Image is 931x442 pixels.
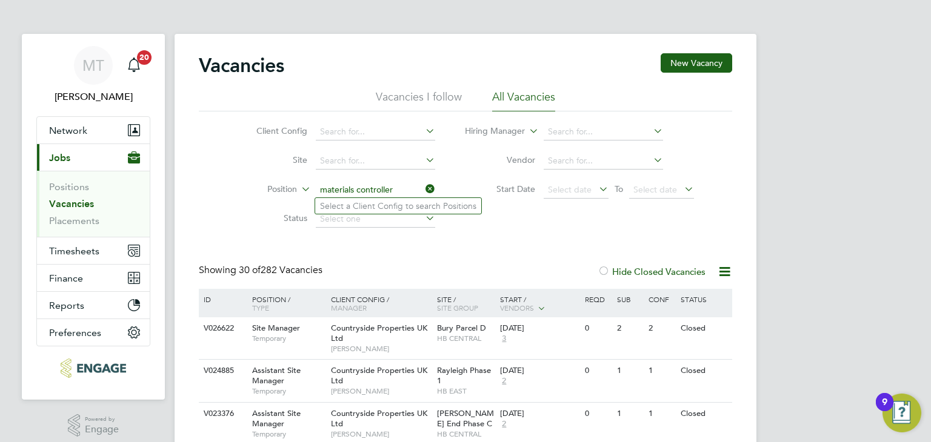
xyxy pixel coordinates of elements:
div: 2 [646,317,677,340]
span: Select date [633,184,677,195]
span: Assistant Site Manager [252,408,301,429]
a: Positions [49,181,89,193]
div: Start / [497,289,582,319]
label: Hiring Manager [455,125,525,137]
input: Search for... [544,124,663,140]
div: [DATE] [500,323,579,334]
span: Martina Taylor [36,90,150,104]
div: Conf [646,289,677,309]
div: 1 [614,403,646,425]
span: Type [252,303,269,312]
div: Sub [614,289,646,309]
span: Temporary [252,386,325,396]
a: MT[PERSON_NAME] [36,46,150,104]
div: Position / [243,289,328,318]
span: 2 [500,419,508,429]
span: MT [82,58,104,73]
span: HB CENTRAL [437,334,495,343]
span: HB CENTRAL [437,429,495,439]
span: 30 of [239,264,261,276]
div: 1 [614,360,646,382]
span: Finance [49,272,83,284]
span: 282 Vacancies [239,264,322,276]
button: Preferences [37,319,150,346]
h2: Vacancies [199,53,284,78]
div: 0 [582,317,613,340]
div: Jobs [37,171,150,237]
button: Network [37,117,150,143]
div: 0 [582,403,613,425]
li: Vacancies I follow [376,90,462,111]
label: Position [227,183,297,196]
span: [PERSON_NAME] [331,429,431,439]
input: Search for... [544,153,663,170]
label: Client Config [238,125,307,136]
span: Vendors [500,303,534,312]
img: acr-ltd-logo-retina.png [61,358,125,378]
div: Site / [434,289,498,318]
span: Countryside Properties UK Ltd [331,365,427,386]
div: ID [201,289,243,309]
span: Site Manager [252,323,300,333]
input: Search for... [316,124,435,140]
span: Temporary [252,429,325,439]
span: HB EAST [437,386,495,396]
li: Select a Client Config to search Positions [315,198,481,214]
label: Status [238,213,307,223]
span: Bury Parcel D [437,323,486,333]
span: 2 [500,376,508,386]
div: Reqd [582,289,613,309]
span: Engage [85,424,119,435]
div: V026622 [201,317,243,340]
span: To [611,181,627,197]
span: Reports [49,300,84,311]
label: Start Date [465,183,535,194]
span: Rayleigh Phase 1 [437,365,491,386]
input: Search for... [316,182,435,199]
input: Select one [316,211,435,228]
button: Reports [37,292,150,318]
div: [DATE] [500,366,579,376]
span: Manager [331,303,367,312]
button: Jobs [37,144,150,171]
div: Showing [199,264,325,277]
a: Vacancies [49,198,94,209]
a: 20 [122,46,146,85]
span: Jobs [49,152,70,163]
nav: Main navigation [22,34,165,400]
input: Search for... [316,153,435,170]
span: Temporary [252,334,325,343]
span: Site Group [437,303,478,312]
a: Go to home page [36,358,150,378]
label: Hide Closed Vacancies [598,266,706,277]
span: Timesheets [49,245,99,257]
span: Countryside Properties UK Ltd [331,408,427,429]
div: 0 [582,360,613,382]
span: 3 [500,334,508,344]
span: Powered by [85,414,119,424]
button: New Vacancy [661,53,732,73]
div: Closed [678,360,730,382]
span: Select date [548,184,592,195]
button: Timesheets [37,237,150,264]
span: [PERSON_NAME] [331,344,431,354]
div: 1 [646,360,677,382]
div: [DATE] [500,409,579,419]
label: Site [238,154,307,165]
a: Placements [49,215,99,226]
button: Open Resource Center, 9 new notifications [883,394,921,432]
li: All Vacancies [492,90,555,111]
div: Closed [678,317,730,340]
span: [PERSON_NAME] [331,386,431,396]
div: 2 [614,317,646,340]
label: Vendor [465,154,535,165]
a: Powered byEngage [68,414,119,437]
span: [PERSON_NAME] End Phase C [437,408,494,429]
div: Status [678,289,730,309]
span: Assistant Site Manager [252,365,301,386]
div: V024885 [201,360,243,382]
span: Network [49,125,87,136]
span: Countryside Properties UK Ltd [331,323,427,343]
div: Closed [678,403,730,425]
div: 1 [646,403,677,425]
